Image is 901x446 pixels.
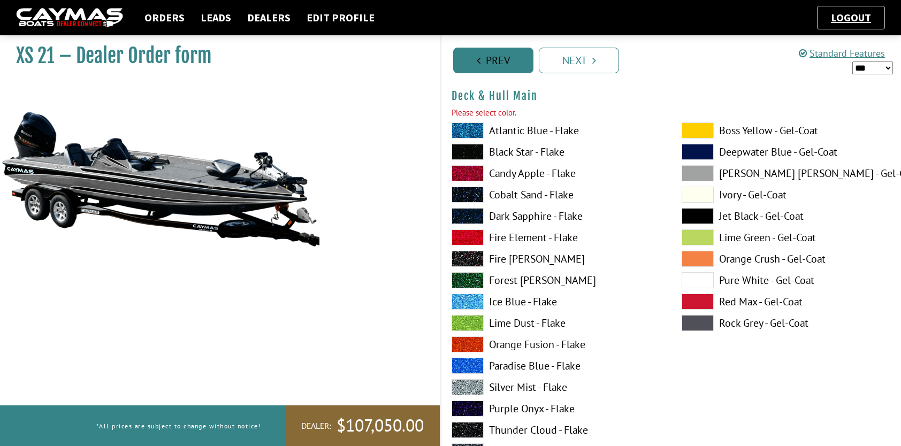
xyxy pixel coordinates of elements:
[452,187,660,203] label: Cobalt Sand - Flake
[301,420,331,432] span: Dealer:
[452,336,660,352] label: Orange Fusion - Flake
[682,144,890,160] label: Deepwater Blue - Gel-Coat
[799,47,885,59] a: Standard Features
[452,358,660,374] label: Paradise Blue - Flake
[826,11,876,24] a: Logout
[452,165,660,181] label: Candy Apple - Flake
[682,165,890,181] label: [PERSON_NAME] [PERSON_NAME] - Gel-Coat
[301,11,380,25] a: Edit Profile
[195,11,236,25] a: Leads
[453,48,533,73] a: Prev
[450,46,901,73] ul: Pagination
[452,294,660,310] label: Ice Blue - Flake
[96,417,262,435] p: *All prices are subject to change without notice!
[452,89,890,103] h4: Deck & Hull Main
[285,405,440,446] a: Dealer:$107,050.00
[682,187,890,203] label: Ivory - Gel-Coat
[452,401,660,417] label: Purple Onyx - Flake
[452,229,660,245] label: Fire Element - Flake
[337,414,424,437] span: $107,050.00
[682,208,890,224] label: Jet Black - Gel-Coat
[682,229,890,245] label: Lime Green - Gel-Coat
[452,208,660,224] label: Dark Sapphire - Flake
[539,48,619,73] a: Next
[682,272,890,288] label: Pure White - Gel-Coat
[16,8,123,28] img: caymas-dealer-connect-2ed40d3bc7270c1d8d7ffb4b79bf05adc795679939227970def78ec6f6c03838.gif
[242,11,296,25] a: Dealers
[682,251,890,267] label: Orange Crush - Gel-Coat
[452,251,660,267] label: Fire [PERSON_NAME]
[452,379,660,395] label: Silver Mist - Flake
[452,122,660,139] label: Atlantic Blue - Flake
[682,315,890,331] label: Rock Grey - Gel-Coat
[16,44,413,68] h1: XS 21 – Dealer Order form
[452,272,660,288] label: Forest [PERSON_NAME]
[139,11,190,25] a: Orders
[682,294,890,310] label: Red Max - Gel-Coat
[452,107,890,119] div: Please select color.
[452,422,660,438] label: Thunder Cloud - Flake
[682,122,890,139] label: Boss Yellow - Gel-Coat
[452,315,660,331] label: Lime Dust - Flake
[452,144,660,160] label: Black Star - Flake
